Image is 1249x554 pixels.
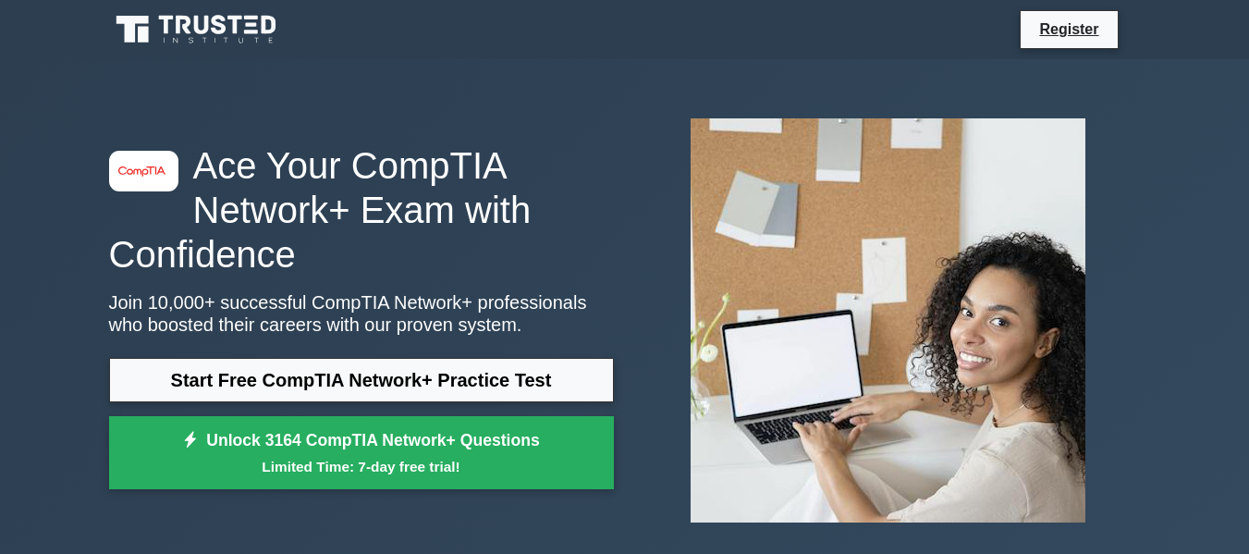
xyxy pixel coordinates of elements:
p: Join 10,000+ successful CompTIA Network+ professionals who boosted their careers with our proven ... [109,291,614,336]
small: Limited Time: 7-day free trial! [132,456,591,477]
a: Start Free CompTIA Network+ Practice Test [109,358,614,402]
a: Unlock 3164 CompTIA Network+ QuestionsLimited Time: 7-day free trial! [109,416,614,490]
a: Register [1028,18,1109,41]
h1: Ace Your CompTIA Network+ Exam with Confidence [109,143,614,277]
